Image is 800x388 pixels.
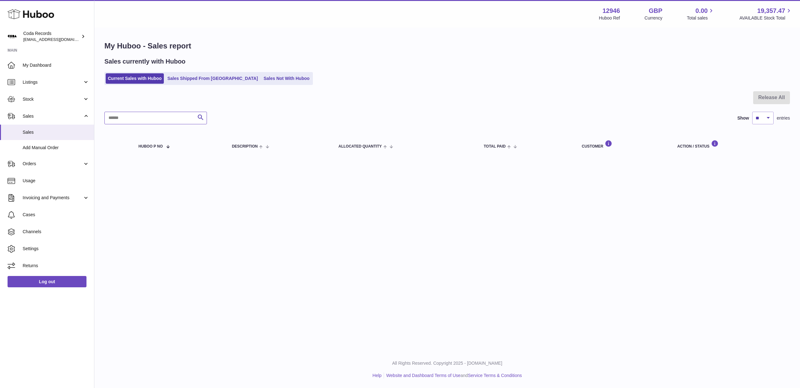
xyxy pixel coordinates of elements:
[138,144,163,149] span: Huboo P no
[338,144,382,149] span: ALLOCATED Quantity
[23,246,89,252] span: Settings
[687,7,715,21] a: 0.00 Total sales
[696,7,708,15] span: 0.00
[23,145,89,151] span: Add Manual Order
[599,15,620,21] div: Huboo Ref
[23,79,83,85] span: Listings
[99,360,795,366] p: All Rights Reserved. Copyright 2025 - [DOMAIN_NAME]
[23,62,89,68] span: My Dashboard
[386,373,460,378] a: Website and Dashboard Terms of Use
[677,140,784,149] div: Action / Status
[468,373,522,378] a: Service Terms & Conditions
[757,7,785,15] span: 19,357.47
[23,212,89,218] span: Cases
[739,7,792,21] a: 19,357.47 AVAILABLE Stock Total
[23,263,89,269] span: Returns
[23,113,83,119] span: Sales
[232,144,258,149] span: Description
[261,73,312,84] a: Sales Not With Huboo
[23,31,80,42] div: Coda Records
[23,161,83,167] span: Orders
[603,7,620,15] strong: 12946
[687,15,715,21] span: Total sales
[23,229,89,235] span: Channels
[645,15,663,21] div: Currency
[23,96,83,102] span: Stock
[739,15,792,21] span: AVAILABLE Stock Total
[104,41,790,51] h1: My Huboo - Sales report
[737,115,749,121] label: Show
[777,115,790,121] span: entries
[373,373,382,378] a: Help
[384,373,522,379] li: and
[165,73,260,84] a: Sales Shipped From [GEOGRAPHIC_DATA]
[23,129,89,135] span: Sales
[8,32,17,41] img: haz@pcatmedia.com
[104,57,186,66] h2: Sales currently with Huboo
[649,7,662,15] strong: GBP
[582,140,665,149] div: Customer
[8,276,86,287] a: Log out
[106,73,164,84] a: Current Sales with Huboo
[23,178,89,184] span: Usage
[23,195,83,201] span: Invoicing and Payments
[23,37,92,42] span: [EMAIL_ADDRESS][DOMAIN_NAME]
[484,144,506,149] span: Total paid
